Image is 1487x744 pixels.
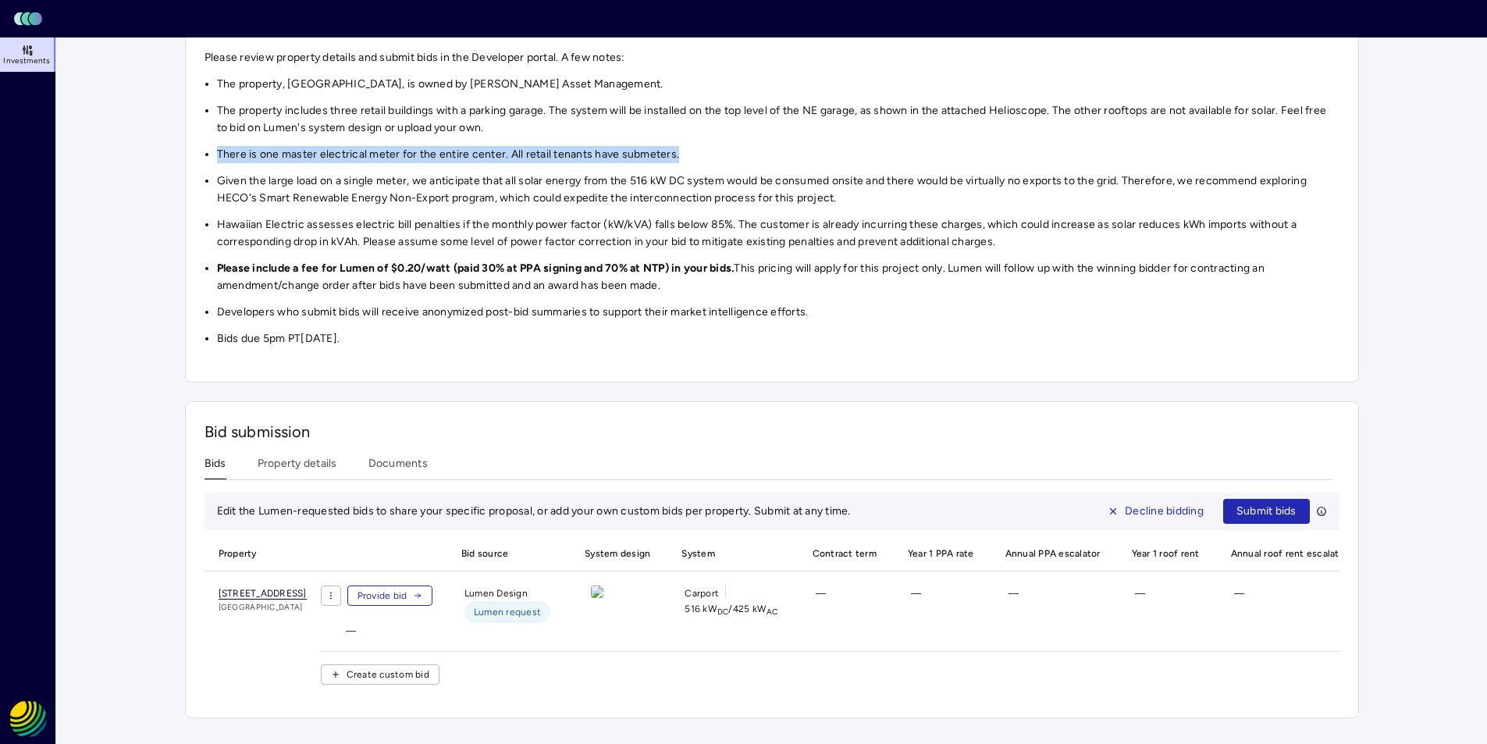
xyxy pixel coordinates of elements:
div: — [803,586,886,623]
span: Annual roof rent escalator [1222,536,1358,571]
button: Documents [368,455,428,479]
button: Bids [205,455,226,479]
li: Given the large load on a single meter, we anticipate that all solar energy from the 516 kW DC sy... [217,173,1339,207]
li: Hawaiian Electric assesses electric bill penalties if the monthly power factor (kW/kVA) falls bel... [217,216,1339,251]
a: [STREET_ADDRESS] [219,586,307,601]
span: System [672,536,790,571]
span: Carport [685,586,719,601]
button: Decline bidding [1094,499,1217,524]
span: Contract term [803,536,886,571]
li: This pricing will apply for this project only. Lumen will follow up with the winning bidder for c... [217,260,1339,294]
span: Create custom bid [347,667,429,682]
span: Edit the Lumen-requested bids to share your specific proposal, or add your own custom bids per pr... [217,504,851,518]
li: The property, [GEOGRAPHIC_DATA], is owned by [PERSON_NAME] Asset Management. [217,76,1339,93]
p: Please review property details and submit bids in the Developer portal. A few notes: [205,49,1339,66]
span: Year 1 roof rent [1122,536,1209,571]
div: — [996,586,1110,623]
span: 516 kW / 425 kW [685,601,777,617]
span: Annual PPA escalator [996,536,1110,571]
div: — [1122,586,1209,623]
button: Provide bid [347,586,433,606]
button: Create custom bid [321,664,439,685]
span: [GEOGRAPHIC_DATA] [219,601,307,614]
span: [STREET_ADDRESS] [219,588,307,600]
div: Lumen Design [452,586,563,623]
div: — [1222,586,1358,623]
strong: Please include a fee for Lumen of $0.20/watt (paid 30% at PPA signing and 70% at NTP) in your bids. [217,262,735,275]
li: Bids due 5pm PT[DATE]. [217,330,1339,347]
span: Year 1 PPA rate [898,536,984,571]
span: Property [205,536,321,571]
sub: AC [767,607,778,617]
img: view [591,586,603,598]
span: Lumen request [474,604,541,620]
span: System design [575,536,660,571]
span: Bid submission [205,422,311,441]
li: Developers who submit bids will receive anonymized post-bid summaries to support their market int... [217,304,1339,321]
sub: DC [717,607,729,617]
span: Investments [3,56,50,66]
span: Provide bid [358,588,407,603]
div: — [333,623,439,639]
button: Property details [258,455,337,479]
button: Submit bids [1223,499,1310,524]
li: There is one master electrical meter for the entire center. All retail tenants have submeters. [217,146,1339,163]
span: Decline bidding [1125,503,1204,520]
img: REC Solar [9,700,47,738]
div: — [898,586,984,623]
li: The property includes three retail buildings with a parking garage. The system will be installed ... [217,102,1339,137]
span: Submit bids [1236,503,1297,520]
span: Bid source [452,536,563,571]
